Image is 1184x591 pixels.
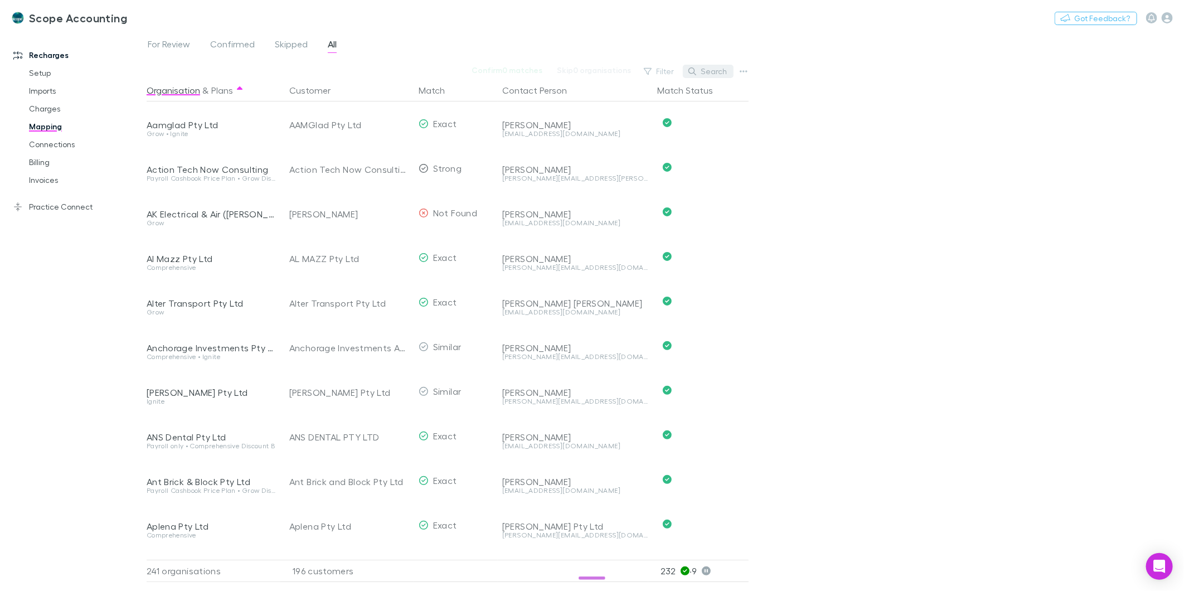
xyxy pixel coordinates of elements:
[638,65,681,78] button: Filter
[289,192,410,236] div: [PERSON_NAME]
[147,79,200,101] button: Organisation
[502,79,580,101] button: Contact Person
[663,252,672,261] svg: Confirmed
[2,198,154,216] a: Practice Connect
[18,100,154,118] a: Charges
[147,253,276,264] div: Al Mazz Pty Ltd
[29,11,127,25] h3: Scope Accounting
[550,64,638,77] button: Skip0 organisations
[147,387,276,398] div: [PERSON_NAME] Pty Ltd
[328,38,337,53] span: All
[663,430,672,439] svg: Confirmed
[663,163,672,172] svg: Confirmed
[433,207,477,218] span: Not Found
[147,264,276,271] div: Comprehensive
[18,171,154,189] a: Invoices
[147,175,276,182] div: Payroll Cashbook Price Plan • Grow Discount A
[147,130,276,137] div: Grow • Ignite
[18,153,154,171] a: Billing
[663,341,672,350] svg: Confirmed
[433,430,457,441] span: Exact
[289,281,410,326] div: Alter Transport Pty Ltd
[1146,553,1173,580] div: Open Intercom Messenger
[147,209,276,220] div: AK Electrical & Air ([PERSON_NAME])
[433,520,457,530] span: Exact
[433,163,462,173] span: Strong
[147,487,276,494] div: Payroll Cashbook Price Plan • Grow Discount A • Comprehensive
[502,298,648,309] div: [PERSON_NAME] [PERSON_NAME]
[147,398,276,405] div: Ignite
[147,342,276,353] div: Anchorage Investments Pty Ltd
[147,220,276,226] div: Grow
[502,220,648,226] div: [EMAIL_ADDRESS][DOMAIN_NAME]
[1055,12,1137,25] button: Got Feedback?
[147,353,276,360] div: Comprehensive • Ignite
[502,175,648,182] div: [PERSON_NAME][EMAIL_ADDRESS][PERSON_NAME][DOMAIN_NAME]
[502,164,648,175] div: [PERSON_NAME]
[289,147,410,192] div: Action Tech Now Consulting Pty Limited
[210,38,255,53] span: Confirmed
[289,459,410,504] div: Ant Brick and Block Pty Ltd
[464,64,550,77] button: Confirm0 matches
[275,38,308,53] span: Skipped
[147,560,280,582] div: 241 organisations
[502,130,648,137] div: [EMAIL_ADDRESS][DOMAIN_NAME]
[147,164,276,175] div: Action Tech Now Consulting
[211,79,233,101] button: Plans
[502,443,648,449] div: [EMAIL_ADDRESS][DOMAIN_NAME]
[148,38,190,53] span: For Review
[502,264,648,271] div: [PERSON_NAME][EMAIL_ADDRESS][DOMAIN_NAME]
[502,119,648,130] div: [PERSON_NAME]
[663,386,672,395] svg: Confirmed
[147,119,276,130] div: Aamglad Pty Ltd
[502,398,648,405] div: [PERSON_NAME][EMAIL_ADDRESS][DOMAIN_NAME]
[663,118,672,127] svg: Confirmed
[433,341,462,352] span: Similar
[147,521,276,532] div: Aplena Pty Ltd
[663,297,672,306] svg: Confirmed
[289,236,410,281] div: AL MAZZ Pty Ltd
[502,532,648,539] div: [PERSON_NAME][EMAIL_ADDRESS][DOMAIN_NAME]
[147,309,276,316] div: Grow
[683,65,734,78] button: Search
[433,118,457,129] span: Exact
[433,475,457,486] span: Exact
[289,415,410,459] div: ANS DENTAL PTY LTD
[4,4,134,31] a: Scope Accounting
[289,504,410,549] div: Aplena Pty Ltd
[657,79,726,101] button: Match Status
[433,297,457,307] span: Exact
[502,387,648,398] div: [PERSON_NAME]
[433,386,462,396] span: Similar
[502,309,648,316] div: [EMAIL_ADDRESS][DOMAIN_NAME]
[147,298,276,309] div: Alter Transport Pty Ltd
[2,46,154,64] a: Recharges
[502,353,648,360] div: [PERSON_NAME][EMAIL_ADDRESS][DOMAIN_NAME]
[147,443,276,449] div: Payroll only • Comprehensive Discount B
[147,79,276,101] div: &
[663,520,672,529] svg: Confirmed
[18,135,154,153] a: Connections
[18,118,154,135] a: Mapping
[147,532,276,539] div: Comprehensive
[433,252,457,263] span: Exact
[502,209,648,220] div: [PERSON_NAME]
[419,79,458,101] button: Match
[502,253,648,264] div: [PERSON_NAME]
[18,64,154,82] a: Setup
[289,79,344,101] button: Customer
[502,487,648,494] div: [EMAIL_ADDRESS][DOMAIN_NAME]
[502,521,648,532] div: [PERSON_NAME] Pty Ltd
[147,432,276,443] div: ANS Dental Pty Ltd
[663,207,672,216] svg: Confirmed
[661,560,749,582] p: 232 · 9
[11,11,25,25] img: Scope Accounting's Logo
[502,476,648,487] div: [PERSON_NAME]
[280,560,414,582] div: 196 customers
[289,326,410,370] div: Anchorage Investments Australia Pty Ltd
[18,82,154,100] a: Imports
[289,370,410,415] div: [PERSON_NAME] Pty Ltd
[289,103,410,147] div: AAMGlad Pty Ltd
[502,342,648,353] div: [PERSON_NAME]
